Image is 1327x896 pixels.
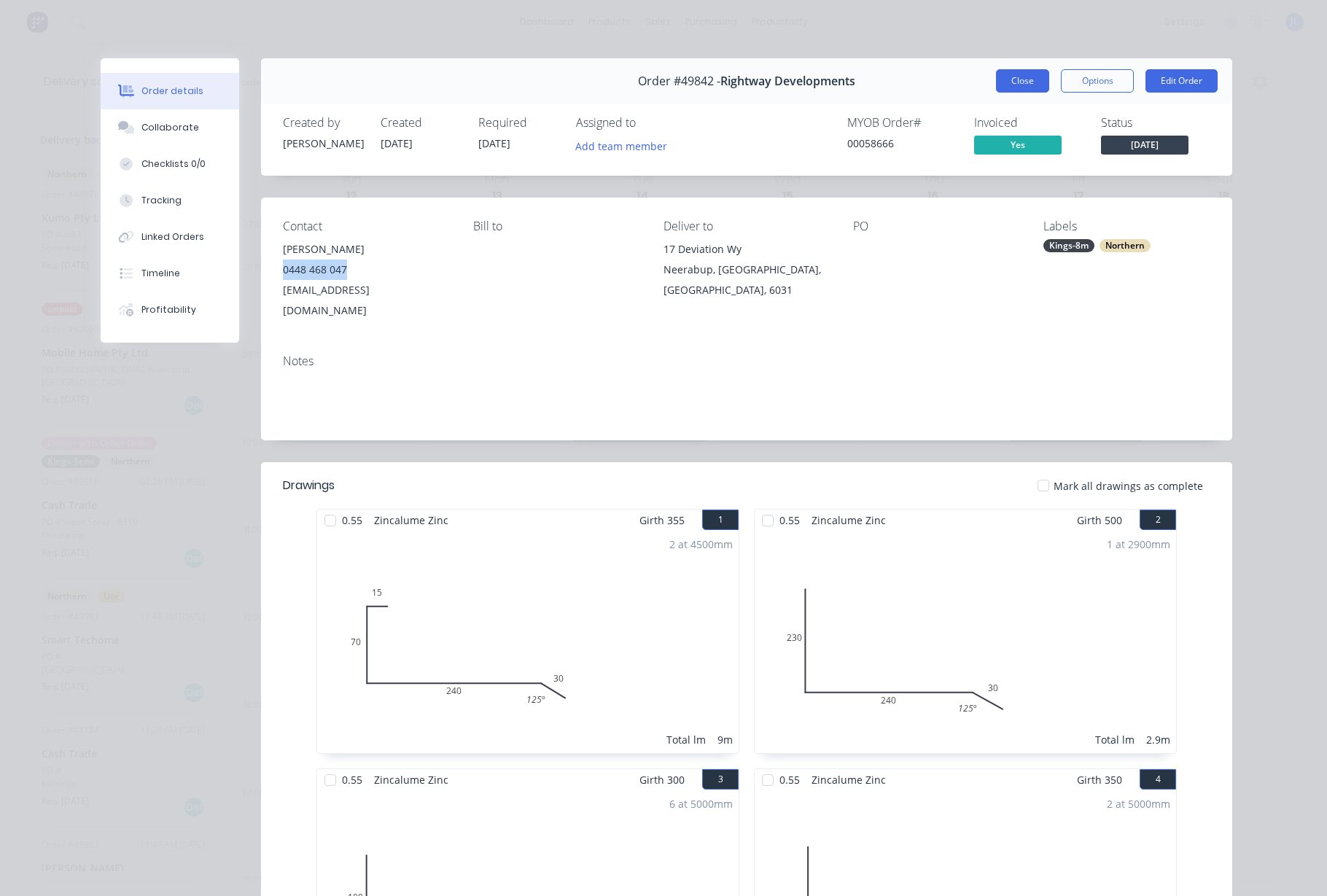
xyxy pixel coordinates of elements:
span: [DATE] [381,136,413,150]
span: 0.55 [774,769,806,790]
button: Timeline [101,255,239,292]
div: 17 Deviation Wy [663,239,830,260]
div: Assigned to [576,116,722,130]
div: Checklists 0/0 [141,157,206,171]
div: 0448 468 047 [283,260,450,280]
div: PO [853,219,1020,233]
div: Total lm [666,732,706,747]
span: 0.55 [336,769,368,790]
button: Order details [101,73,239,109]
div: Kings-8m [1043,239,1094,252]
div: 2 at 5000mm [1107,796,1170,811]
span: Mark all drawings as complete [1054,478,1203,494]
div: Collaborate [141,121,199,134]
button: [DATE] [1101,136,1188,157]
div: Order details [141,85,203,98]
div: 2 at 4500mm [669,537,733,552]
div: Notes [283,354,1210,368]
span: Girth 500 [1077,510,1122,531]
span: Order #49842 - [638,74,720,88]
div: Labels [1043,219,1210,233]
div: 0157024030125º2 at 4500mmTotal lm9m [317,531,739,753]
button: 3 [702,769,739,790]
span: Zincalume Zinc [368,769,454,790]
button: Checklists 0/0 [101,146,239,182]
span: Zincalume Zinc [806,769,892,790]
div: Created [381,116,461,130]
div: Bill to [473,219,640,233]
div: Required [478,116,559,130]
div: 2.9m [1146,732,1170,747]
div: MYOB Order # [847,116,957,130]
div: [PERSON_NAME] [283,136,363,151]
button: Add team member [568,136,675,155]
div: [PERSON_NAME]0448 468 047[EMAIL_ADDRESS][DOMAIN_NAME] [283,239,450,321]
button: 4 [1140,769,1176,790]
div: 9m [717,732,733,747]
button: Collaborate [101,109,239,146]
button: 1 [702,510,739,530]
div: Neerabup, [GEOGRAPHIC_DATA], [GEOGRAPHIC_DATA], 6031 [663,260,830,300]
button: 2 [1140,510,1176,530]
button: Edit Order [1145,69,1218,93]
span: Zincalume Zinc [806,510,892,531]
button: Tracking [101,182,239,219]
div: Invoiced [974,116,1083,130]
div: Drawings [283,477,335,494]
div: 00058666 [847,136,957,151]
div: [EMAIL_ADDRESS][DOMAIN_NAME] [283,280,450,321]
div: Created by [283,116,363,130]
div: Timeline [141,267,180,280]
span: Yes [974,136,1062,154]
span: [DATE] [478,136,510,150]
div: Tracking [141,194,182,207]
div: 17 Deviation WyNeerabup, [GEOGRAPHIC_DATA], [GEOGRAPHIC_DATA], 6031 [663,239,830,300]
div: 023024030125º1 at 2900mmTotal lm2.9m [755,531,1176,753]
div: Northern [1100,239,1151,252]
span: 0.55 [336,510,368,531]
span: [DATE] [1101,136,1188,154]
div: Deliver to [663,219,830,233]
span: Girth 350 [1077,769,1122,790]
div: 6 at 5000mm [669,796,733,811]
div: Total lm [1095,732,1135,747]
div: Status [1101,116,1210,130]
span: Girth 355 [639,510,685,531]
button: Profitability [101,292,239,328]
div: [PERSON_NAME] [283,239,450,260]
button: Options [1061,69,1134,93]
button: Add team member [576,136,675,155]
div: Contact [283,219,450,233]
span: Girth 300 [639,769,685,790]
div: Profitability [141,303,196,316]
div: 1 at 2900mm [1107,537,1170,552]
span: Zincalume Zinc [368,510,454,531]
span: 0.55 [774,510,806,531]
button: Close [996,69,1049,93]
span: Rightway Developments [720,74,855,88]
button: Linked Orders [101,219,239,255]
div: Linked Orders [141,230,204,244]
